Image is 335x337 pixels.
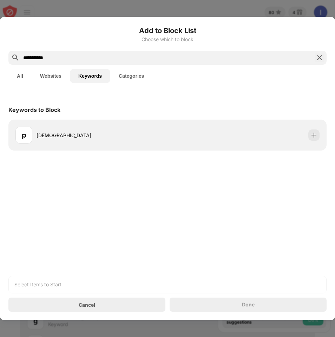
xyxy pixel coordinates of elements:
div: p [22,130,26,140]
div: Cancel [79,302,95,308]
img: search.svg [11,53,20,62]
div: Done [242,302,255,307]
button: Websites [32,69,70,83]
h6: Add to Block List [8,25,327,36]
div: Select Items to Start [14,281,61,288]
div: [DEMOGRAPHIC_DATA] [37,132,167,139]
img: search-close [315,53,324,62]
button: All [8,69,32,83]
div: Choose which to block [8,37,327,42]
button: Categories [110,69,152,83]
div: Keywords to Block [8,106,60,113]
button: Keywords [70,69,110,83]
